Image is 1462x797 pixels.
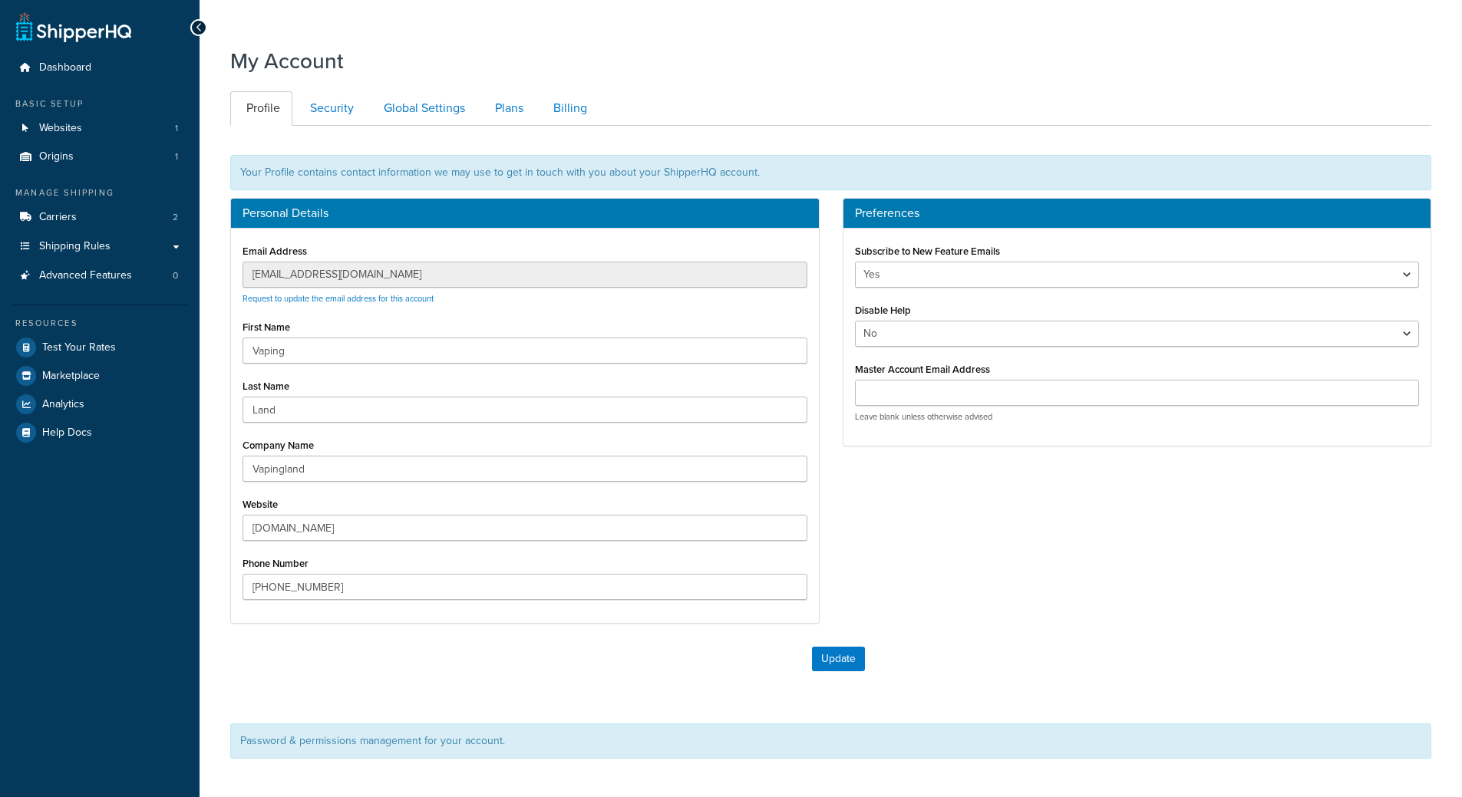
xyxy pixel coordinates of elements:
h3: Personal Details [243,206,807,220]
label: First Name [243,321,290,333]
button: Update [812,647,865,671]
span: 2 [173,211,178,224]
span: Carriers [39,211,77,224]
span: Dashboard [39,61,91,74]
span: Test Your Rates [42,341,116,354]
li: Advanced Features [12,262,188,290]
p: Leave blank unless otherwise advised [855,411,1420,423]
a: Help Docs [12,419,188,446]
a: Plans [479,91,536,126]
li: Origins [12,143,188,171]
a: Shipping Rules [12,232,188,261]
a: Origins 1 [12,143,188,171]
label: Email Address [243,245,307,257]
a: Request to update the email address for this account [243,292,434,305]
div: Your Profile contains contact information we may use to get in touch with you about your ShipperH... [230,155,1431,190]
span: Websites [39,122,82,135]
span: Shipping Rules [39,240,111,253]
h3: Preferences [855,206,1420,220]
a: Global Settings [368,91,477,126]
a: Analytics [12,390,188,418]
label: Disable Help [855,305,911,316]
a: Websites 1 [12,114,188,143]
label: Phone Number [243,558,309,569]
a: Carriers 2 [12,203,188,232]
div: Password & permissions management for your account. [230,723,1431,759]
span: 1 [175,122,178,135]
a: ShipperHQ Home [16,12,131,42]
label: Last Name [243,380,289,392]
span: Origins [39,150,74,163]
span: 1 [175,150,178,163]
a: Dashboard [12,54,188,82]
li: Websites [12,114,188,143]
h1: My Account [230,46,344,76]
div: Basic Setup [12,97,188,110]
span: Analytics [42,398,84,411]
div: Resources [12,317,188,330]
label: Master Account Email Address [855,364,990,375]
span: Help Docs [42,426,92,440]
span: Marketplace [42,370,100,383]
span: Advanced Features [39,269,132,282]
a: Billing [537,91,599,126]
a: Profile [230,91,292,126]
a: Test Your Rates [12,334,188,361]
a: Marketplace [12,362,188,390]
label: Company Name [243,440,314,451]
a: Advanced Features 0 [12,262,188,290]
li: Carriers [12,203,188,232]
span: 0 [173,269,178,282]
label: Subscribe to New Feature Emails [855,245,1000,257]
a: Security [294,91,366,126]
div: Manage Shipping [12,186,188,199]
label: Website [243,499,278,510]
